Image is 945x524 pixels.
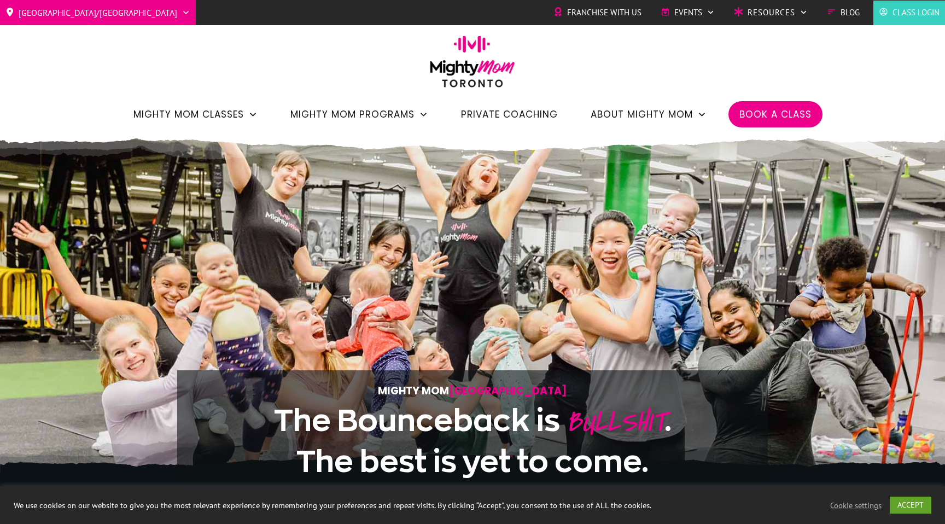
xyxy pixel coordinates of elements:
[591,105,693,124] span: About Mighty Mom
[591,105,707,124] a: About Mighty Mom
[133,105,244,124] span: Mighty Mom Classes
[211,382,734,400] p: Mighty Mom
[661,4,715,21] a: Events
[830,500,882,510] a: Cookie settings
[19,4,177,21] span: [GEOGRAPHIC_DATA]/[GEOGRAPHIC_DATA]
[879,4,940,21] a: Class Login
[566,401,664,443] span: BULLSHIT
[274,404,560,436] span: The Bounceback is
[211,401,734,481] h1: .
[5,4,190,21] a: [GEOGRAPHIC_DATA]/[GEOGRAPHIC_DATA]
[567,4,641,21] span: Franchise with Us
[739,105,812,124] a: Book a Class
[748,4,795,21] span: Resources
[827,4,860,21] a: Blog
[841,4,860,21] span: Blog
[296,445,649,478] span: The best is yet to come.
[290,105,415,124] span: Mighty Mom Programs
[734,4,808,21] a: Resources
[461,105,558,124] a: Private Coaching
[553,4,641,21] a: Franchise with Us
[133,105,258,124] a: Mighty Mom Classes
[449,383,567,398] span: [GEOGRAPHIC_DATA]
[892,4,940,21] span: Class Login
[14,500,656,510] div: We use cookies on our website to give you the most relevant experience by remembering your prefer...
[290,105,428,124] a: Mighty Mom Programs
[674,4,702,21] span: Events
[424,36,521,95] img: mightymom-logo-toronto
[890,497,931,514] a: ACCEPT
